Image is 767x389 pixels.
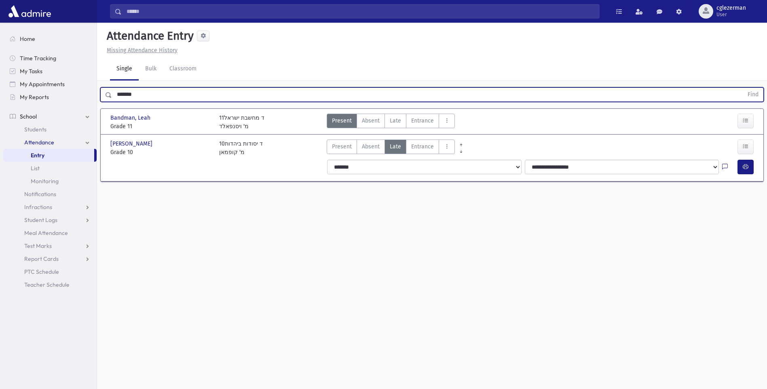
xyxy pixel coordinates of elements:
a: Infractions [3,201,97,214]
span: Entrance [411,116,434,125]
a: Home [3,32,97,45]
span: Students [24,126,46,133]
a: Missing Attendance History [104,47,177,54]
span: Home [20,35,35,42]
span: My Tasks [20,68,42,75]
a: Time Tracking [3,52,97,65]
a: Report Cards [3,252,97,265]
a: PTC Schedule [3,265,97,278]
a: Bulk [139,58,163,80]
span: Report Cards [24,255,59,262]
a: Classroom [163,58,203,80]
a: My Reports [3,91,97,104]
h5: Attendance Entry [104,29,194,43]
a: Monitoring [3,175,97,188]
span: Present [332,116,352,125]
span: Late [390,116,401,125]
span: Late [390,142,401,151]
span: Bandman, Leah [110,114,152,122]
span: [PERSON_NAME] [110,140,154,148]
div: AttTypes [327,140,455,156]
a: My Appointments [3,78,97,91]
span: Student Logs [24,216,57,224]
span: Meal Attendance [24,229,68,237]
span: Absent [362,116,380,125]
a: Meal Attendance [3,226,97,239]
a: List [3,162,97,175]
a: Single [110,58,139,80]
span: List [31,165,40,172]
span: Entry [31,152,44,159]
a: My Tasks [3,65,97,78]
a: Entry [3,149,94,162]
a: Teacher Schedule [3,278,97,291]
span: My Appointments [20,80,65,88]
span: My Reports [20,93,49,101]
span: Monitoring [31,178,59,185]
span: PTC Schedule [24,268,59,275]
span: Present [332,142,352,151]
button: Find [743,88,763,101]
span: Absent [362,142,380,151]
span: School [20,113,37,120]
a: Notifications [3,188,97,201]
a: Students [3,123,97,136]
span: Grade 11 [110,122,211,131]
span: cglezerman [716,5,746,11]
span: Test Marks [24,242,52,249]
img: AdmirePro [6,3,53,19]
a: Attendance [3,136,97,149]
span: Grade 10 [110,148,211,156]
a: Student Logs [3,214,97,226]
div: 11ד מחשבת ישראל מ' ויסנפאלד [219,114,264,131]
span: Time Tracking [20,55,56,62]
input: Search [122,4,599,19]
a: Test Marks [3,239,97,252]
span: User [716,11,746,18]
div: 10ד יסודות ביהדות מ' קופמאן [219,140,263,156]
span: Notifications [24,190,56,198]
u: Missing Attendance History [107,47,177,54]
a: School [3,110,97,123]
span: Infractions [24,203,52,211]
span: Attendance [24,139,54,146]
div: AttTypes [327,114,455,131]
span: Entrance [411,142,434,151]
span: Teacher Schedule [24,281,70,288]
